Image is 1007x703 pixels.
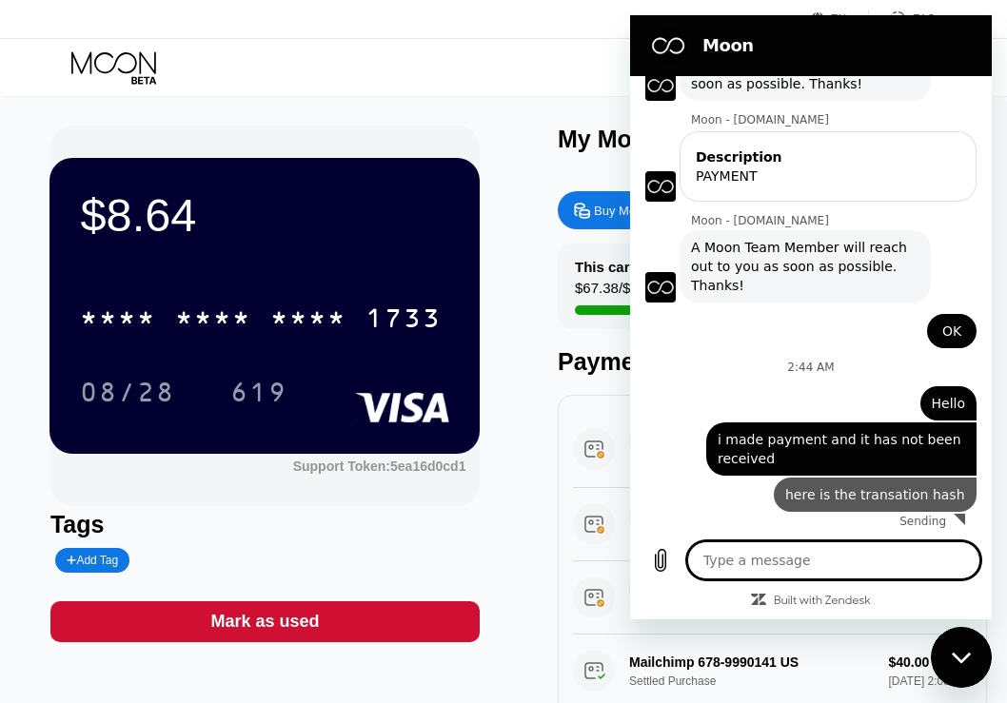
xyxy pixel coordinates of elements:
div: EN [831,12,847,26]
div: 619 [216,368,302,416]
div: Mark as used [210,611,319,633]
div: Tags [50,511,480,538]
div: Buy Moon Credit [558,191,701,229]
iframe: Messaging window [630,15,992,619]
div: 1733 [365,305,442,336]
div: Mark as used [50,601,480,642]
div: FAQ [913,12,936,26]
div: $67.38 / $4,000.00 [575,280,686,305]
div: Support Token:5ea16d0cd1 [293,459,466,474]
div: This card’s monthly limit [575,259,742,275]
iframe: Button to launch messaging window, conversation in progress [931,627,992,688]
div: FAQ [869,10,936,29]
div: 08/28 [66,368,189,416]
div: Support Token: 5ea16d0cd1 [293,459,466,474]
div: EN [811,10,869,29]
div: Payment Details [558,348,987,376]
div: Add Tag [55,548,129,573]
div: 619 [230,380,287,410]
div: Buy Moon Credit [594,203,686,219]
div: 08/28 [80,380,175,410]
div: Add Tag [67,554,118,567]
div: My Moon X Visa® Card [558,126,817,153]
div: $8.64 [80,188,449,242]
